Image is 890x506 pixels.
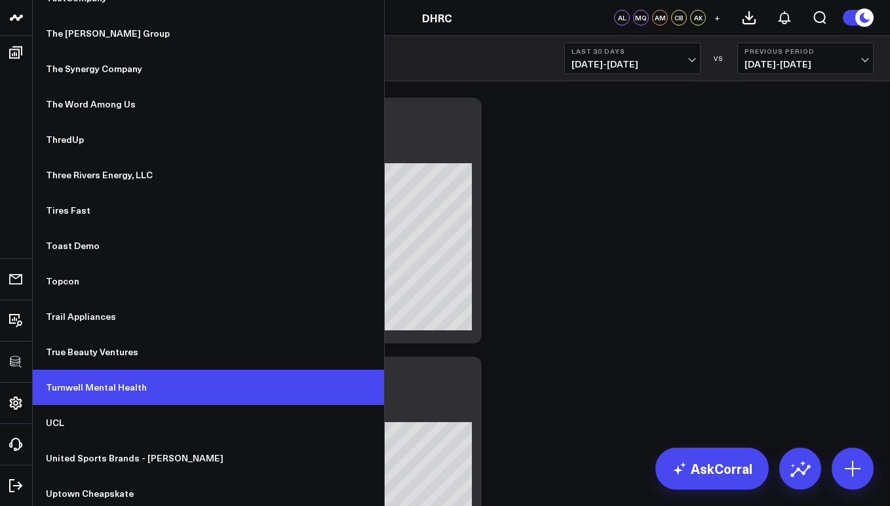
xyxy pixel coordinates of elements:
div: AL [614,10,630,26]
a: Topcon [33,263,384,299]
span: [DATE] - [DATE] [571,59,693,69]
a: Trail Appliances [33,299,384,334]
div: CB [671,10,687,26]
button: + [709,10,725,26]
a: United Sports Brands - [PERSON_NAME] [33,440,384,476]
a: ThredUp [33,122,384,157]
div: VS [707,54,731,62]
a: The [PERSON_NAME] Group [33,16,384,51]
a: Three Rivers Energy, LLC [33,157,384,193]
button: Previous Period[DATE]-[DATE] [737,43,874,74]
span: [DATE] - [DATE] [745,59,866,69]
div: AM [652,10,668,26]
b: Last 30 Days [571,47,693,55]
a: The Word Among Us [33,87,384,122]
a: Tires Fast [33,193,384,228]
a: Turnwell Mental Health [33,370,384,405]
a: The Synergy Company [33,51,384,87]
span: + [714,13,720,22]
div: AK [690,10,706,26]
a: UCL [33,405,384,440]
div: MQ [633,10,649,26]
b: Previous Period [745,47,866,55]
a: AskCorral [655,448,769,490]
button: Last 30 Days[DATE]-[DATE] [564,43,701,74]
a: DHRC [422,10,452,25]
a: True Beauty Ventures [33,334,384,370]
a: Toast Demo [33,228,384,263]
